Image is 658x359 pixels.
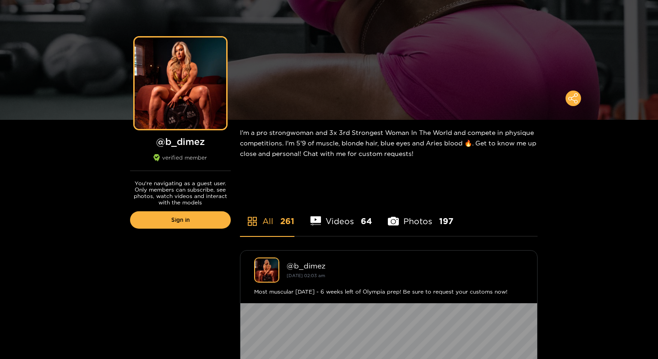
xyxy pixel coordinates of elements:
[280,215,294,227] span: 261
[388,195,453,236] li: Photos
[247,216,258,227] span: appstore
[130,211,231,229] a: Sign in
[287,262,523,270] div: @ b_dimez
[254,287,523,296] div: Most muscular [DATE] - 6 weeks left of Olympia prep! Be sure to request your customs now!
[287,273,325,278] small: [DATE] 02:03 am
[130,136,231,147] h1: @ b_dimez
[439,215,453,227] span: 197
[130,154,231,171] div: verified member
[240,195,294,236] li: All
[254,257,279,283] img: b_dimez
[130,180,231,206] p: You're navigating as a guest user. Only members can subscribe, see photos, watch videos and inter...
[361,215,372,227] span: 64
[310,195,372,236] li: Videos
[240,120,538,166] div: I'm a pro strongwoman and 3x 3rd Strongest Woman In The World and compete in physique competition...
